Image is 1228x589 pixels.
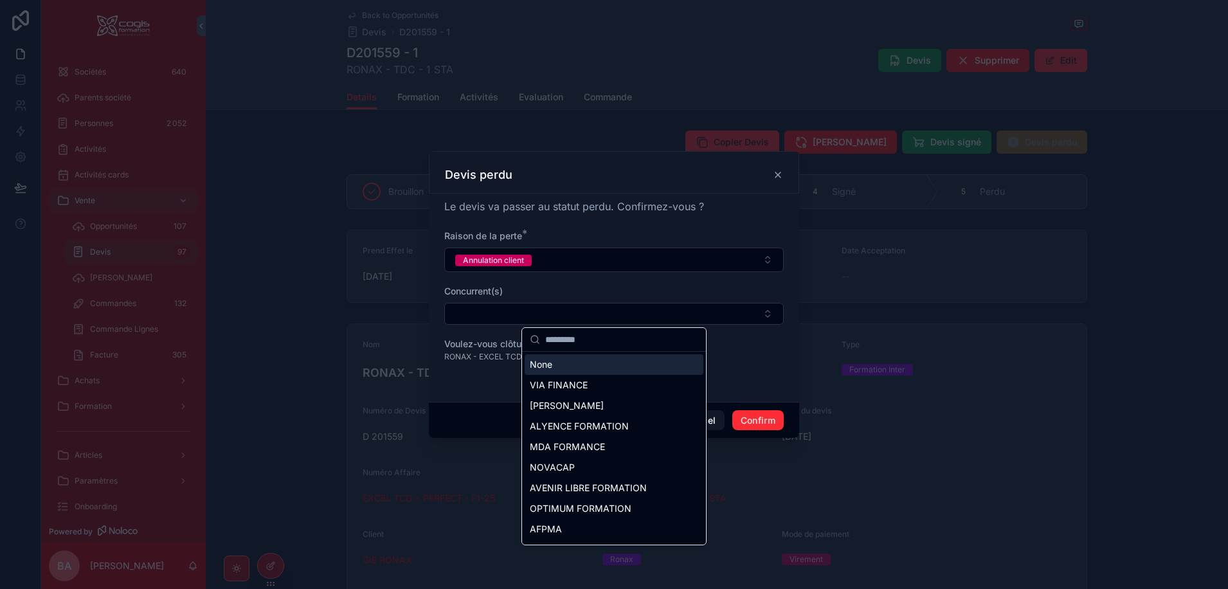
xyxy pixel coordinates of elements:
[530,440,605,453] span: MDA FORMANCE
[444,303,784,325] button: Select Button
[525,354,703,375] div: None
[530,461,575,474] span: NOVACAP
[444,338,597,349] span: Voulez-vous clôturer l'opportunité ?
[530,502,631,515] span: OPTIMUM FORMATION
[530,523,562,536] span: AFPMA
[530,420,629,433] span: ALYENCE FORMATION
[444,352,550,362] span: RONAX - EXCEL TCD - 1 STA
[444,200,704,213] span: Le devis va passer au statut perdu. Confirmez-vous ?
[522,352,706,545] div: Suggestions
[444,230,522,241] span: Raison de la perte
[530,399,604,412] span: [PERSON_NAME]
[530,543,547,556] span: CFP
[530,379,588,392] span: VIA FINANCE
[445,167,512,183] h3: Devis perdu
[463,255,524,266] div: Annulation client
[732,410,784,431] button: Confirm
[444,248,784,272] button: Select Button
[530,482,647,494] span: AVENIR LIBRE FORMATION
[444,285,503,296] span: Concurrent(s)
